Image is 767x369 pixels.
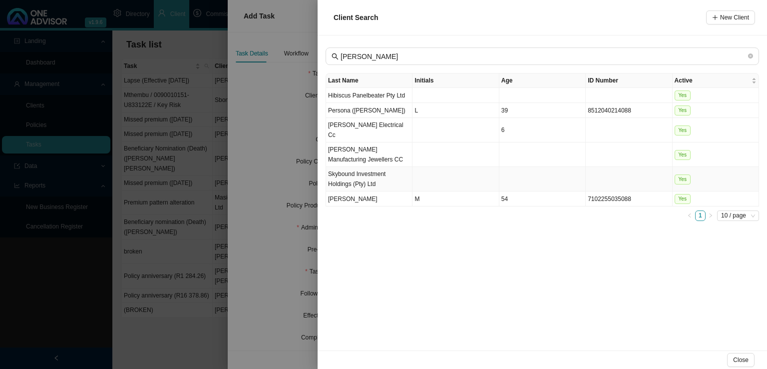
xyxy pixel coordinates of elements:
span: Yes [675,105,691,115]
td: 8512040214088 [586,103,672,118]
th: Active [673,73,759,88]
span: Yes [675,125,691,135]
span: close-circle [748,53,753,58]
button: left [685,210,695,221]
span: right [708,213,713,218]
span: left [687,213,692,218]
td: [PERSON_NAME] Electrical Cc [326,118,412,142]
span: Active [675,75,750,85]
td: M [412,191,499,206]
td: 7102255035088 [586,191,672,206]
th: Initials [412,73,499,88]
span: New Client [720,12,749,22]
td: [PERSON_NAME] [326,191,412,206]
span: plus [712,14,718,20]
span: search [332,53,339,60]
th: Age [499,73,586,88]
li: 1 [695,210,706,221]
span: 54 [501,195,508,202]
th: Last Name [326,73,412,88]
li: Next Page [706,210,716,221]
button: Close [727,353,755,367]
td: Persona ([PERSON_NAME]) [326,103,412,118]
td: [PERSON_NAME] Manufacturing Jewellers CC [326,142,412,167]
th: ID Number [586,73,672,88]
span: Yes [675,174,691,184]
span: Yes [675,90,691,100]
button: right [706,210,716,221]
span: 6 [501,126,505,133]
span: Yes [675,150,691,160]
input: Last Name [341,51,746,62]
td: L [412,103,499,118]
span: Close [733,355,749,365]
span: Yes [675,194,691,204]
li: Previous Page [685,210,695,221]
span: 10 / page [721,211,755,220]
span: 39 [501,107,508,114]
span: close-circle [748,52,753,60]
td: Skybound Investment Holdings (Pty) Ltd [326,167,412,191]
span: Client Search [334,13,378,21]
button: New Client [706,10,755,24]
div: Page Size [717,210,759,221]
td: Hibiscus Panelbeater Pty Ltd [326,88,412,103]
a: 1 [696,211,705,220]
